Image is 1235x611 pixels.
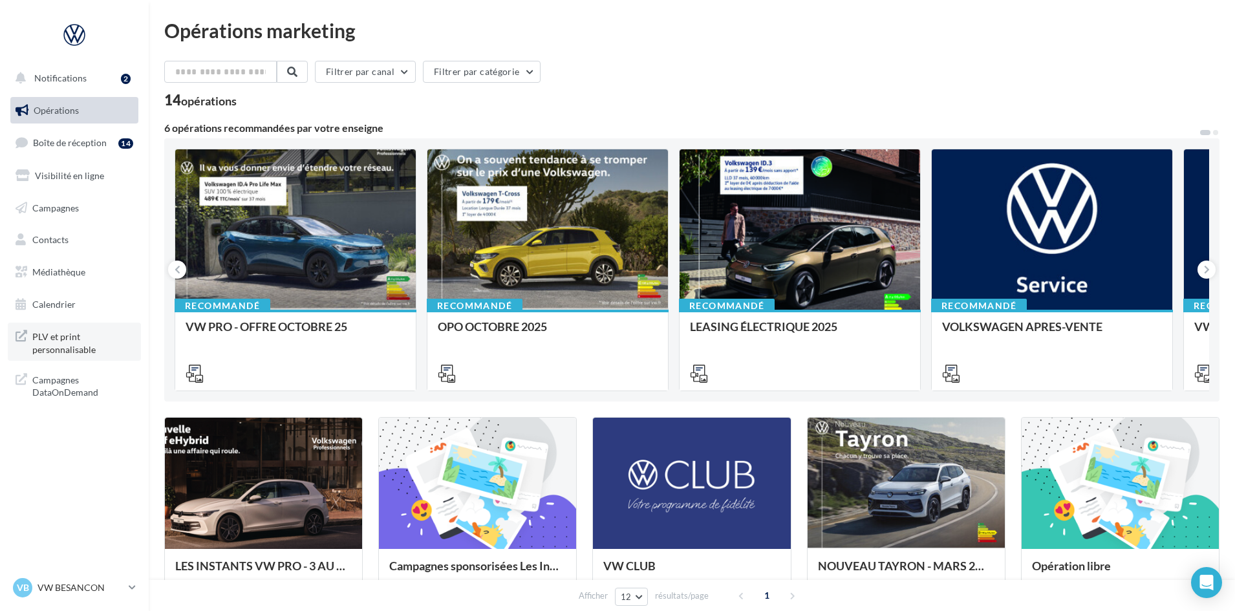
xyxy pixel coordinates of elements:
[34,105,79,116] span: Opérations
[8,97,141,124] a: Opérations
[621,592,632,602] span: 12
[8,259,141,286] a: Médiathèque
[389,559,566,585] div: Campagnes sponsorisées Les Instants VW Octobre
[427,299,522,313] div: Recommandé
[8,366,141,404] a: Campagnes DataOnDemand
[8,291,141,318] a: Calendrier
[655,590,709,602] span: résultats/page
[175,559,352,585] div: LES INSTANTS VW PRO - 3 AU [DATE]
[38,581,124,594] p: VW BESANCON
[8,129,141,156] a: Boîte de réception14
[121,74,131,84] div: 2
[942,320,1162,346] div: VOLKSWAGEN APRES-VENTE
[615,588,648,606] button: 12
[690,320,910,346] div: LEASING ÉLECTRIQUE 2025
[603,559,780,585] div: VW CLUB
[8,65,136,92] button: Notifications 2
[186,320,405,346] div: VW PRO - OFFRE OCTOBRE 25
[181,95,237,107] div: opérations
[679,299,775,313] div: Recommandé
[118,138,133,149] div: 14
[8,226,141,253] a: Contacts
[164,123,1199,133] div: 6 opérations recommandées par votre enseigne
[164,21,1219,40] div: Opérations marketing
[579,590,608,602] span: Afficher
[32,234,69,245] span: Contacts
[32,202,79,213] span: Campagnes
[33,137,107,148] span: Boîte de réception
[175,299,270,313] div: Recommandé
[818,559,994,585] div: NOUVEAU TAYRON - MARS 2025
[32,371,133,399] span: Campagnes DataOnDemand
[10,575,138,600] a: VB VW BESANCON
[8,195,141,222] a: Campagnes
[8,162,141,189] a: Visibilité en ligne
[32,299,76,310] span: Calendrier
[17,581,29,594] span: VB
[757,585,777,606] span: 1
[315,61,416,83] button: Filtrer par canal
[35,170,104,181] span: Visibilité en ligne
[34,72,87,83] span: Notifications
[32,266,85,277] span: Médiathèque
[32,328,133,356] span: PLV et print personnalisable
[931,299,1027,313] div: Recommandé
[1191,567,1222,598] div: Open Intercom Messenger
[164,93,237,107] div: 14
[1032,559,1208,585] div: Opération libre
[438,320,658,346] div: OPO OCTOBRE 2025
[8,323,141,361] a: PLV et print personnalisable
[423,61,541,83] button: Filtrer par catégorie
